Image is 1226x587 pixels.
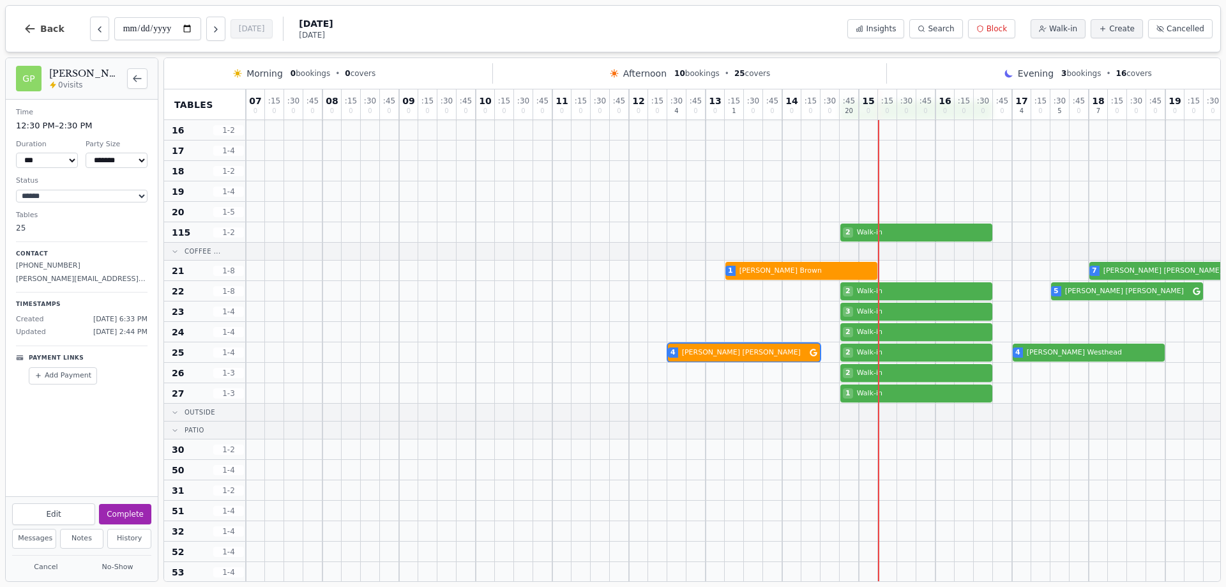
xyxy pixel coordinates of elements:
span: : 45 [919,97,932,105]
span: 1 - 4 [213,465,244,475]
span: : 45 [383,97,395,105]
span: 5 [1054,286,1059,297]
span: 10 [479,96,491,105]
span: Insights [866,24,896,34]
button: Messages [12,529,56,549]
button: Add Payment [29,367,97,385]
span: covers [1116,68,1152,79]
span: : 15 [728,97,740,105]
span: 7 [1096,108,1100,114]
span: 0 [407,108,411,114]
span: 2 [843,286,853,297]
span: Walk-in [854,347,990,358]
dt: Party Size [86,139,148,150]
span: 0 visits [58,80,83,90]
span: 115 [172,226,190,239]
span: 2 [843,327,853,338]
span: : 45 [1073,97,1085,105]
span: 0 [981,108,985,114]
span: 19 [1169,96,1181,105]
span: 27 [172,387,184,400]
span: 0 [1173,108,1177,114]
span: 0 [828,108,831,114]
span: 0 [693,108,697,114]
span: 0 [655,108,659,114]
span: 0 [1134,108,1138,114]
span: 19 [172,185,184,198]
span: 16 [939,96,951,105]
span: : 15 [498,97,510,105]
span: Morning [246,67,283,80]
span: 3 [843,307,853,317]
span: 12 [632,96,644,105]
span: 07 [249,96,261,105]
span: 09 [402,96,414,105]
span: 1 - 4 [213,547,244,557]
dd: 12:30 PM – 2:30 PM [16,119,148,132]
span: : 15 [651,97,663,105]
span: 0 [808,108,812,114]
span: 0 [943,108,947,114]
button: Block [968,19,1015,38]
span: : 30 [1054,97,1066,105]
span: [DATE] [299,17,333,30]
span: 0 [1000,108,1004,114]
span: • [335,68,340,79]
span: • [725,68,729,79]
span: [DATE] 2:44 PM [93,327,148,338]
span: : 15 [958,97,970,105]
span: 1 - 5 [213,207,244,217]
span: Walk-in [854,227,990,238]
span: 5 [1057,108,1061,114]
span: 0 [291,69,296,78]
span: : 15 [1111,97,1123,105]
button: Insights [847,19,904,38]
span: 24 [172,326,184,339]
span: 08 [326,96,338,105]
span: 0 [521,108,525,114]
span: : 45 [1149,97,1162,105]
span: Evening [1018,67,1054,80]
span: covers [734,68,770,79]
span: 0 [867,108,870,114]
span: : 45 [460,97,472,105]
span: Create [1109,24,1135,34]
dt: Status [16,176,148,187]
span: 1 - 4 [213,567,244,577]
div: GP [16,66,42,91]
span: Back [40,24,64,33]
span: 2 [843,368,853,379]
button: Next day [206,17,225,41]
span: 20 [845,108,853,114]
span: : 30 [287,97,299,105]
span: 0 [1153,108,1157,114]
span: 0 [560,108,564,114]
span: 25 [734,69,745,78]
span: Walk-in [854,388,990,399]
span: 1 [732,108,736,114]
span: 26 [172,367,184,379]
span: Tables [174,98,213,111]
span: 0 [1077,108,1080,114]
span: : 15 [345,97,357,105]
span: • [1106,68,1110,79]
dd: 25 [16,222,148,234]
span: Walk-in [854,286,990,297]
span: 1 - 4 [213,187,244,197]
button: Cancelled [1148,19,1213,38]
span: 1 - 4 [213,526,244,537]
span: 0 [272,108,276,114]
span: Search [928,24,954,34]
span: : 45 [996,97,1008,105]
span: 1 - 8 [213,286,244,296]
button: Cancel [12,560,80,576]
span: 0 [923,108,927,114]
span: 0 [254,108,257,114]
span: : 15 [575,97,587,105]
span: Walk-in [854,368,990,379]
span: 0 [1038,108,1042,114]
span: 31 [172,484,184,497]
span: 1 [728,266,733,277]
span: 0 [1115,108,1119,114]
span: : 30 [594,97,606,105]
